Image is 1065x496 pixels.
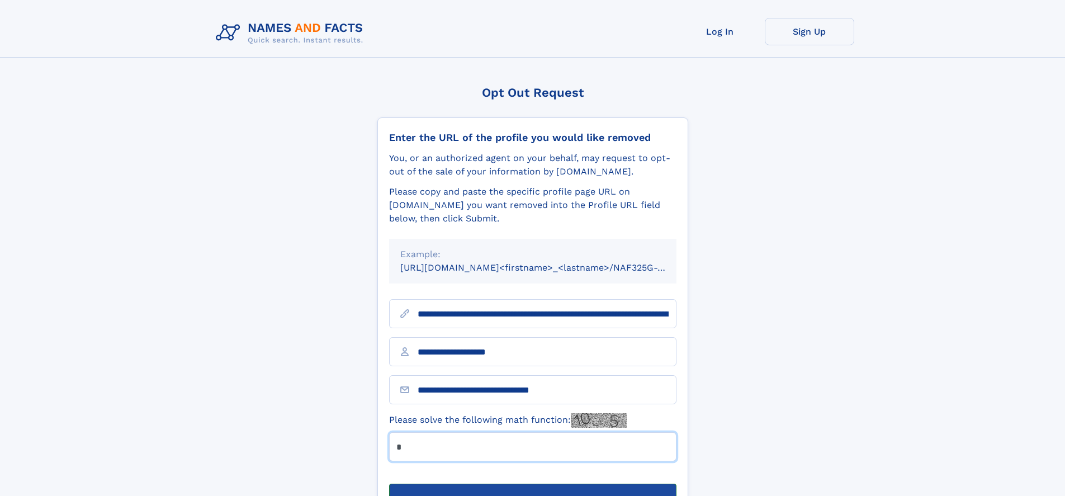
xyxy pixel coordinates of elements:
[211,18,372,48] img: Logo Names and Facts
[389,413,627,428] label: Please solve the following math function:
[389,185,676,225] div: Please copy and paste the specific profile page URL on [DOMAIN_NAME] you want removed into the Pr...
[377,86,688,100] div: Opt Out Request
[400,248,665,261] div: Example:
[765,18,854,45] a: Sign Up
[389,131,676,144] div: Enter the URL of the profile you would like removed
[675,18,765,45] a: Log In
[400,262,698,273] small: [URL][DOMAIN_NAME]<firstname>_<lastname>/NAF325G-xxxxxxxx
[389,152,676,178] div: You, or an authorized agent on your behalf, may request to opt-out of the sale of your informatio...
